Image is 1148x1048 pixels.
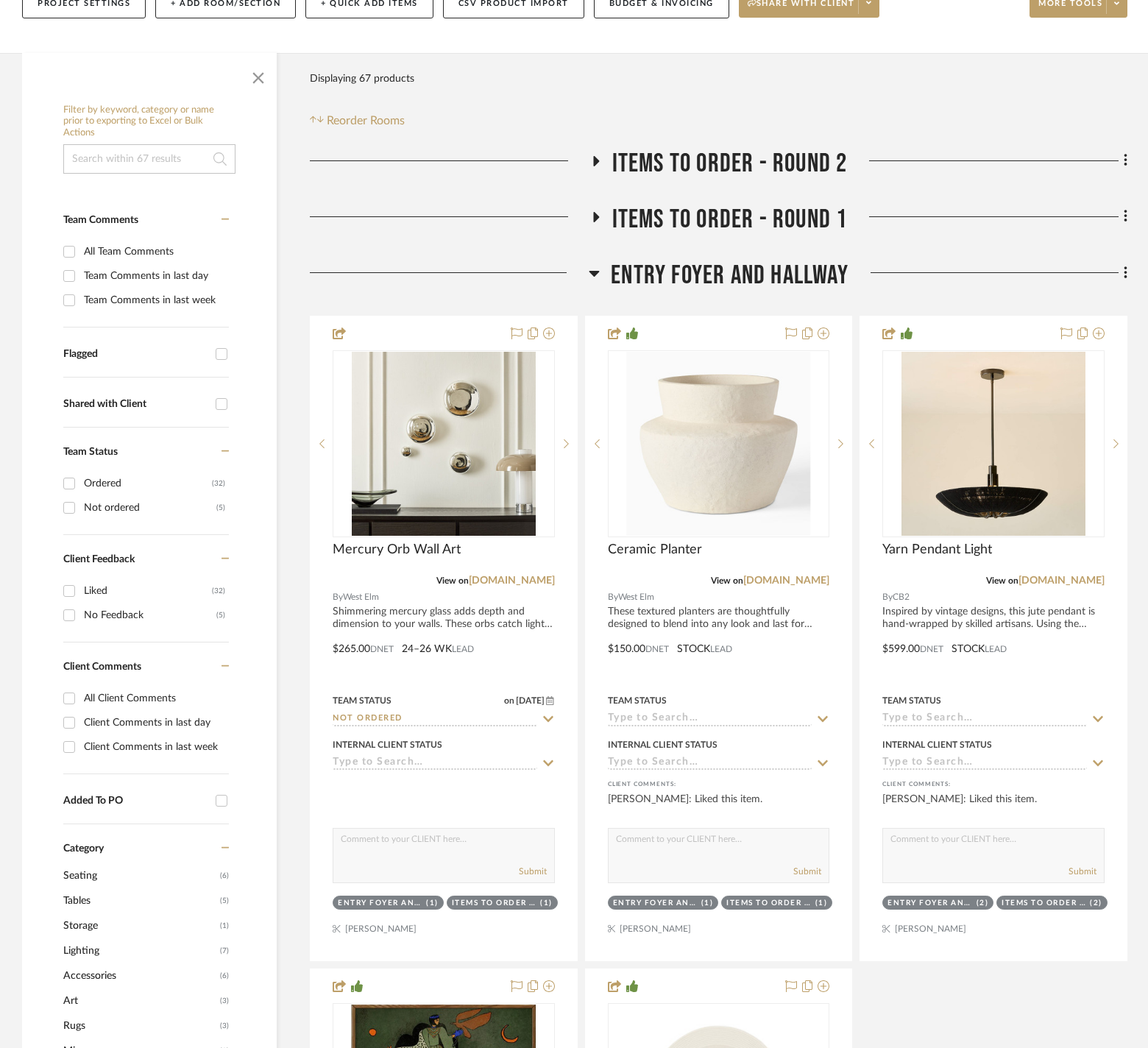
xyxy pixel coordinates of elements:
img: Mercury Orb Wall Art [352,352,536,536]
div: All Team Comments [84,240,225,263]
div: All Client Comments [84,687,225,710]
span: West Elm [343,590,379,604]
button: Submit [793,865,821,878]
span: (7) [220,939,229,963]
span: (1) [220,914,229,938]
div: Team Status [608,694,667,707]
input: Type to Search… [608,712,812,726]
span: Seating [63,863,216,888]
span: West Elm [618,590,654,604]
div: 0 [609,351,829,537]
div: (1) [426,898,439,909]
span: Tables [63,888,216,913]
span: Client Feedback [63,554,135,564]
span: Mercury Orb Wall Art [333,542,461,558]
div: (32) [212,472,225,495]
button: Close [244,60,273,90]
div: Team Status [882,694,941,707]
span: Lighting [63,938,216,963]
button: Submit [1069,865,1096,878]
a: [DOMAIN_NAME] [743,576,829,586]
div: Internal Client Status [882,738,992,751]
h6: Filter by keyword, category or name prior to exporting to Excel or Bulk Actions [63,105,235,139]
input: Type to Search… [882,757,1087,771]
span: By [333,590,343,604]
div: (1) [701,898,714,909]
input: Search within 67 results [63,144,235,174]
span: CB2 [893,590,910,604]
span: [DATE] [514,695,546,706]
div: Liked [84,579,212,603]
div: No Feedback [84,603,216,627]
input: Type to Search… [608,757,812,771]
button: Reorder Rooms [310,112,405,130]
a: [DOMAIN_NAME] [469,576,555,586]
div: (5) [216,603,225,627]
span: Items to order - Round 2 [612,148,848,180]
div: [PERSON_NAME]: Liked this item. [608,792,830,821]
div: Entry Foyer and Hallway [338,898,422,909]
span: Storage [63,913,216,938]
span: on [504,696,514,705]
img: Yarn Pendant Light [901,352,1085,536]
span: Reorder Rooms [327,112,405,130]
div: (2) [977,898,989,909]
span: View on [986,576,1018,585]
div: Team Comments in last week [84,288,225,312]
span: Category [63,843,104,855]
div: Team Status [333,694,391,707]
div: Items to order - Round 1 [726,898,811,909]
div: Flagged [63,348,208,361]
div: Items to order - Round 1 [1002,898,1086,909]
input: Type to Search… [333,757,537,771]
div: Not ordered [84,496,216,520]
span: (6) [220,964,229,988]
span: By [882,590,893,604]
div: Client Comments in last week [84,735,225,759]
div: (32) [212,579,225,603]
div: Displaying 67 products [310,64,414,93]
div: Shared with Client [63,398,208,411]
div: Internal Client Status [608,738,717,751]
span: (3) [220,989,229,1013]
span: Art [63,988,216,1013]
span: (5) [220,889,229,913]
span: Items to order - Round 1 [612,204,848,236]
div: Added To PO [63,795,208,807]
img: Ceramic Planter [626,352,810,536]
span: Ceramic Planter [608,542,702,558]
div: Client Comments in last day [84,711,225,734]
span: Entry Foyer and Hallway [611,260,848,291]
span: Rugs [63,1013,216,1038]
span: Team Comments [63,215,138,225]
span: Accessories [63,963,216,988]
div: Internal Client Status [333,738,442,751]
input: Type to Search… [333,712,537,726]
button: Submit [519,865,547,878]
div: Entry Foyer and Hallway [887,898,972,909]
span: Team Status [63,447,118,457]
span: Client Comments [63,662,141,672]
span: (6) [220,864,229,888]
div: Ordered [84,472,212,495]
input: Type to Search… [882,712,1087,726]
div: (5) [216,496,225,520]
span: Yarn Pendant Light [882,542,992,558]
span: (3) [220,1014,229,1038]
div: Entry Foyer and Hallway [613,898,698,909]
span: By [608,590,618,604]
div: (2) [1090,898,1102,909]
a: [DOMAIN_NAME] [1018,576,1105,586]
span: View on [436,576,469,585]
div: (1) [540,898,553,909]
div: [PERSON_NAME]: Liked this item. [882,792,1105,821]
div: Items to order - Round 2 [452,898,536,909]
span: View on [711,576,743,585]
div: Team Comments in last day [84,264,225,288]
div: (1) [815,898,828,909]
